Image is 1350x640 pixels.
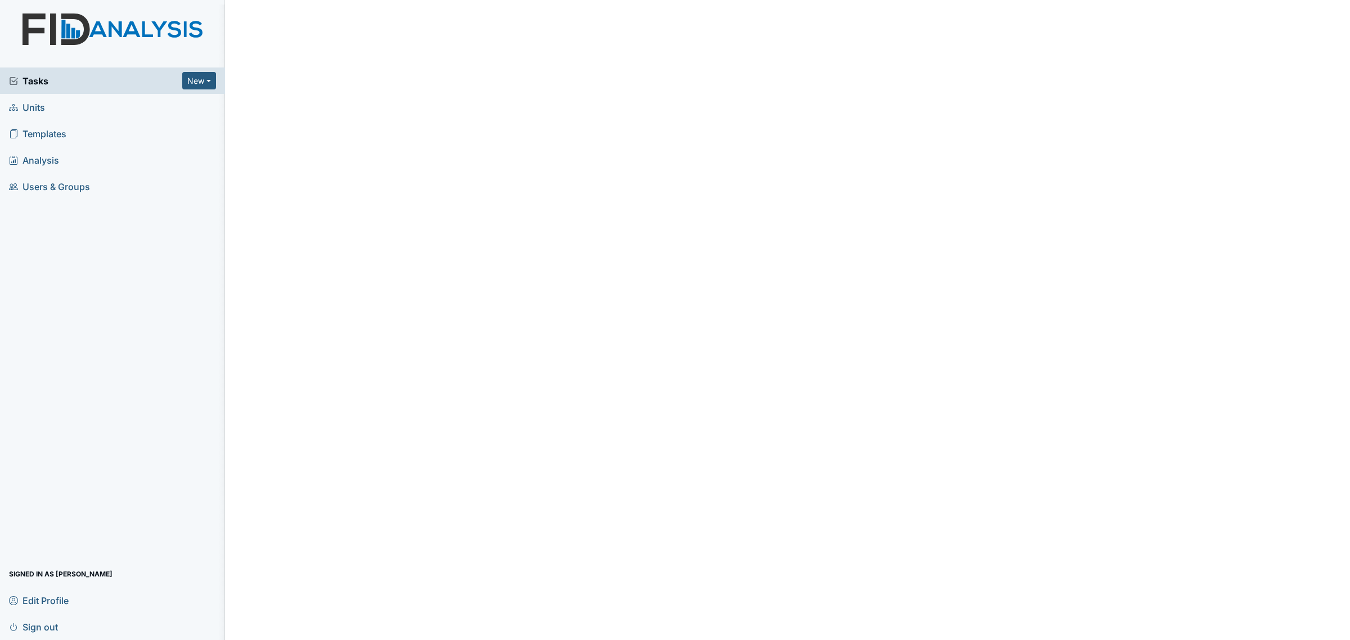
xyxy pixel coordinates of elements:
[9,74,182,88] a: Tasks
[9,592,69,609] span: Edit Profile
[9,618,58,636] span: Sign out
[9,125,66,142] span: Templates
[182,72,216,89] button: New
[9,565,112,583] span: Signed in as [PERSON_NAME]
[9,151,59,169] span: Analysis
[9,178,90,195] span: Users & Groups
[9,98,45,116] span: Units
